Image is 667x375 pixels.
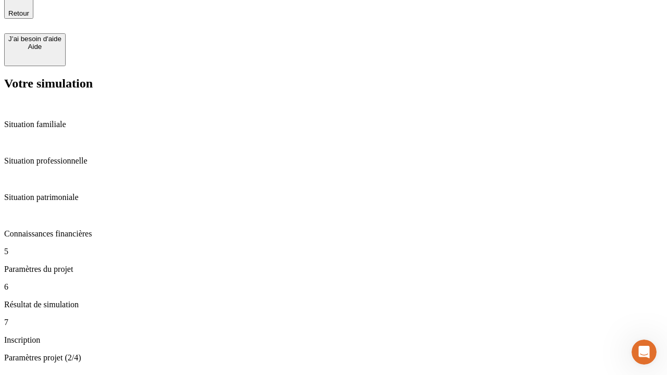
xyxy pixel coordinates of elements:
[8,9,29,17] span: Retour
[4,120,663,129] p: Situation familiale
[4,77,663,91] h2: Votre simulation
[4,247,663,256] p: 5
[4,229,663,239] p: Connaissances financières
[4,265,663,274] p: Paramètres du projet
[4,335,663,345] p: Inscription
[4,33,66,66] button: J’ai besoin d'aideAide
[4,353,663,362] p: Paramètres projet (2/4)
[4,300,663,309] p: Résultat de simulation
[8,35,61,43] div: J’ai besoin d'aide
[8,43,61,51] div: Aide
[4,282,663,292] p: 6
[4,318,663,327] p: 7
[4,156,663,166] p: Situation professionnelle
[632,340,657,365] iframe: Intercom live chat
[4,193,663,202] p: Situation patrimoniale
